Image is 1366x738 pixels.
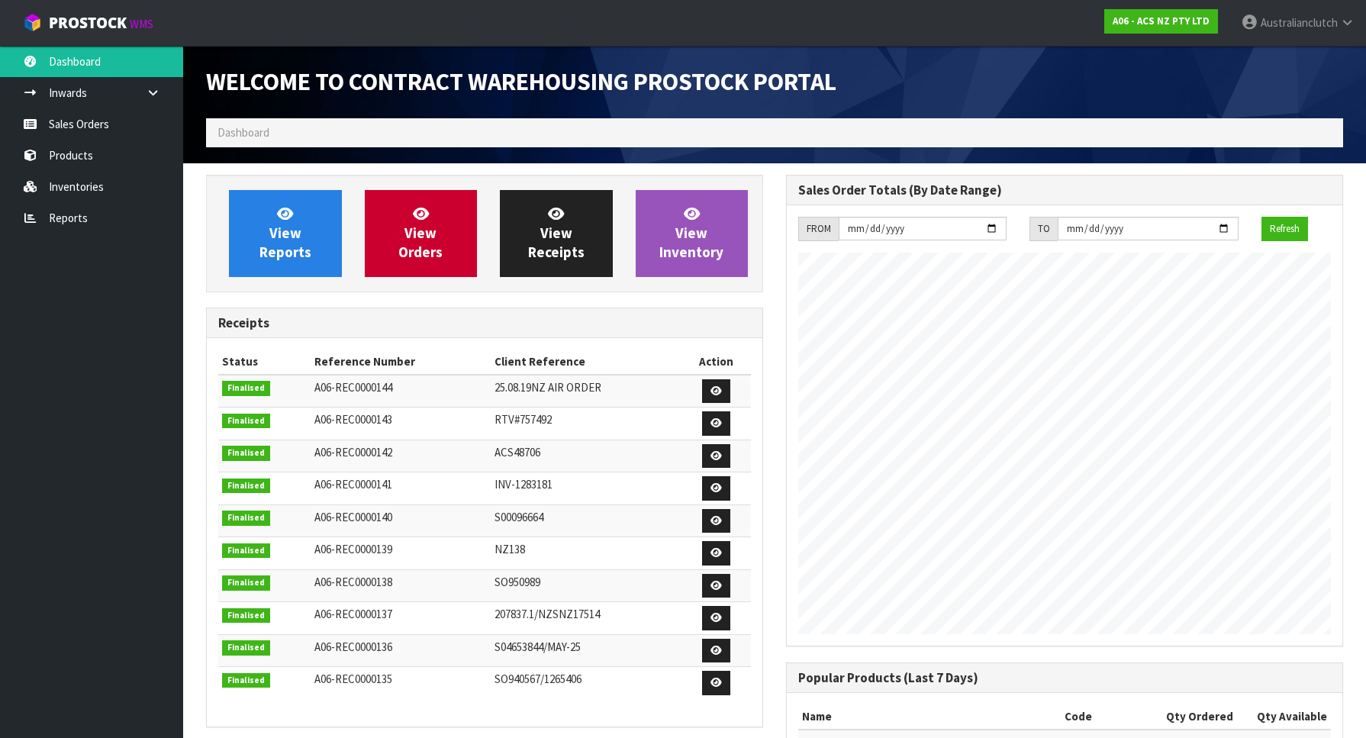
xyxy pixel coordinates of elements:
h3: Receipts [218,316,751,330]
th: Qty Available [1237,704,1331,729]
span: SO950989 [495,575,540,589]
img: cube-alt.png [23,13,42,32]
span: A06-REC0000139 [314,542,392,556]
div: TO [1029,217,1058,241]
span: Welcome to Contract Warehousing ProStock Portal [206,66,836,97]
small: WMS [130,17,153,31]
span: A06-REC0000135 [314,672,392,686]
h3: Sales Order Totals (By Date Range) [798,183,1331,198]
th: Reference Number [311,350,491,374]
span: A06-REC0000136 [314,640,392,654]
span: View Reports [259,205,311,262]
button: Refresh [1261,217,1308,241]
th: Status [218,350,311,374]
span: Finalised [222,446,270,461]
span: Australianclutch [1261,15,1338,30]
span: Finalised [222,640,270,656]
th: Qty Ordered [1147,704,1237,729]
span: A06-REC0000142 [314,445,392,459]
span: Finalised [222,575,270,591]
span: Dashboard [217,125,269,140]
span: A06-REC0000138 [314,575,392,589]
span: View Orders [398,205,443,262]
a: ViewReceipts [500,190,613,277]
span: A06-REC0000137 [314,607,392,621]
span: SO940567/1265406 [495,672,582,686]
span: 207837.1/NZSNZ17514 [495,607,600,621]
th: Name [798,704,1061,729]
span: ProStock [49,13,127,33]
span: View Inventory [659,205,723,262]
span: View Receipts [528,205,585,262]
span: Finalised [222,479,270,494]
span: Finalised [222,414,270,429]
span: NZ138 [495,542,525,556]
span: RTV#757492 [495,412,552,427]
strong: A06 - ACS NZ PTY LTD [1113,15,1210,27]
span: Finalised [222,673,270,688]
span: 25.08.19NZ AIR ORDER [495,380,601,395]
th: Action [681,350,751,374]
a: ViewReports [229,190,342,277]
span: INV-1283181 [495,477,553,491]
th: Client Reference [491,350,681,374]
span: Finalised [222,608,270,624]
a: ViewOrders [365,190,478,277]
span: S00096664 [495,510,543,524]
span: Finalised [222,543,270,559]
span: S04653844/MAY-25 [495,640,581,654]
span: Finalised [222,381,270,396]
a: ViewInventory [636,190,749,277]
span: A06-REC0000141 [314,477,392,491]
span: A06-REC0000143 [314,412,392,427]
span: A06-REC0000144 [314,380,392,395]
span: A06-REC0000140 [314,510,392,524]
div: FROM [798,217,839,241]
span: ACS48706 [495,445,540,459]
h3: Popular Products (Last 7 Days) [798,671,1331,685]
th: Code [1061,704,1147,729]
span: Finalised [222,511,270,526]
